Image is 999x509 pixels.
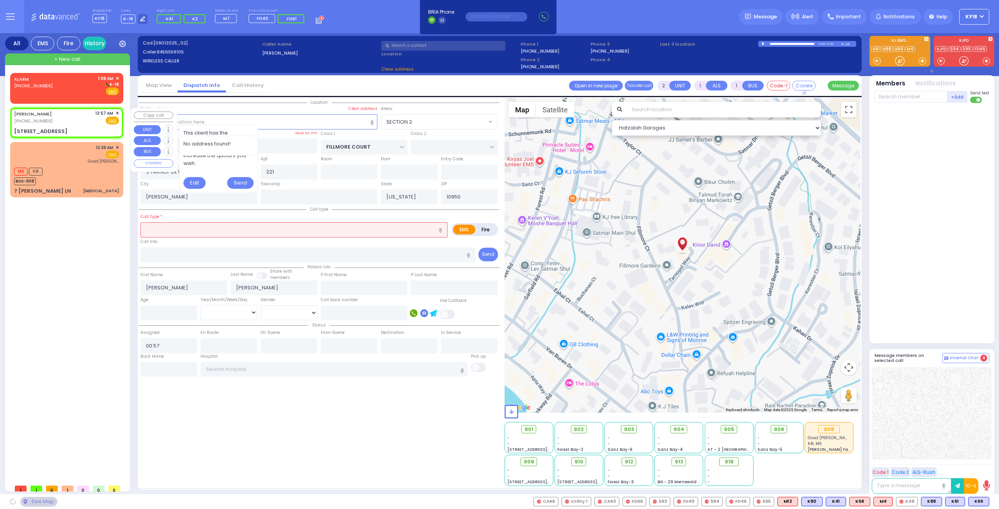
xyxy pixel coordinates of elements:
[307,99,332,105] span: Location
[192,16,198,22] span: K2
[308,322,330,328] span: Status
[871,46,881,52] a: K61
[944,356,948,360] img: comment-alt.png
[134,125,161,135] button: UNIT
[825,39,827,48] div: /
[227,177,254,189] div: Send
[590,41,658,48] span: Phone 3
[140,106,167,112] label: Call Location
[249,9,307,13] label: Fire units on call
[507,473,510,479] span: -
[134,159,173,168] button: COVERED
[905,46,915,52] a: M4
[440,298,467,304] label: Use Callback
[767,81,790,90] button: Code-1
[14,128,68,135] div: [STREET_ADDRESS]
[964,478,978,494] button: 10-4
[872,467,889,477] button: Code 1
[557,479,631,485] span: [STREET_ADDRESS][PERSON_NAME]
[841,41,856,47] div: K-18
[507,435,510,441] span: -
[257,15,268,21] span: FD40
[471,353,486,360] label: Pick up
[792,81,816,90] button: Covered
[140,239,157,245] label: Call Info
[875,91,947,103] input: Search member
[574,426,584,433] span: 902
[226,82,270,89] a: Call History
[140,181,149,187] label: City
[270,275,290,280] span: members
[742,81,764,90] button: BUS
[143,58,260,64] label: WIRELESS CALLER
[625,81,653,90] button: Transfer call
[14,76,29,82] a: ALARM
[262,50,379,57] label: [PERSON_NAME]
[574,458,583,466] span: 910
[201,353,218,360] label: Hospital
[882,46,893,52] a: K88
[841,388,857,403] button: Drag Pegman onto the map to open Street View
[959,9,989,25] button: KY18
[660,41,758,48] label: Last 3 location
[757,500,761,504] img: red-radio-icon.svg
[96,145,113,151] span: 12:36 AM
[808,447,854,452] span: [PERSON_NAME] Farm
[911,467,937,477] button: ALS-Rush
[116,144,119,151] span: ✕
[14,111,52,117] a: [PERSON_NAME]
[873,497,893,506] div: M4
[262,41,379,48] label: Caller name
[701,497,723,506] div: 594
[658,467,660,473] span: -
[83,37,106,50] a: History
[726,497,750,506] div: FD46
[937,13,947,20] span: Help
[968,497,989,506] div: K69
[143,40,260,46] label: Cad:
[598,500,602,504] img: red-radio-icon.svg
[557,441,560,447] span: -
[121,9,148,13] label: Lines
[849,497,870,506] div: ALS
[77,486,89,491] span: 0
[826,497,846,506] div: K41
[622,497,646,506] div: FD69
[961,46,972,52] a: 595
[557,473,560,479] span: -
[707,479,750,485] div: -
[321,297,358,303] label: Call back number
[625,458,633,466] span: 912
[261,330,280,336] label: On Scene
[649,497,670,506] div: 593
[658,447,683,452] span: Sanz Bay-4
[348,106,377,112] label: Clear address
[565,500,569,504] img: red-radio-icon.svg
[557,447,583,452] span: Forest Bay-2
[947,91,968,103] button: +Add
[802,13,813,20] span: Alert
[201,362,468,377] input: Search hospital
[980,355,987,362] span: 4
[942,353,989,363] button: Internal Chat 4
[507,403,532,413] a: Open this area in Google Maps (opens a new window)
[157,49,184,55] span: 8456559105
[140,353,164,360] label: Back Home
[524,426,533,433] span: 901
[521,48,559,54] label: [PHONE_NUMBER]
[31,37,54,50] div: EMS
[965,13,977,20] span: KY18
[411,131,427,137] label: Cross 2
[674,497,698,506] div: FD40
[14,118,53,124] span: [PHONE_NUMBER]
[143,49,260,55] label: Caller:
[590,57,658,63] span: Phone 4
[921,497,942,506] div: BLS
[116,75,119,82] span: ✕
[156,9,208,13] label: Night unit
[521,64,559,69] label: [PHONE_NUMBER]
[201,330,219,336] label: En Route
[970,90,989,96] span: Send text
[92,9,112,13] label: Dispatcher
[757,435,760,441] span: -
